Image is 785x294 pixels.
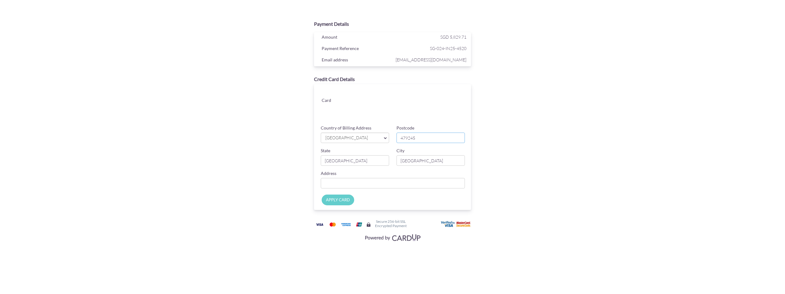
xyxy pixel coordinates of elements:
[321,125,371,131] label: Country of Billing Address
[313,221,326,228] img: Visa
[360,104,412,115] iframe: Secure card expiration date input frame
[366,222,371,227] img: Secure lock
[321,133,389,143] a: [GEOGRAPHIC_DATA]
[353,221,365,228] img: Union Pay
[317,56,394,65] div: Email address
[321,170,336,176] label: Address
[394,56,466,64] span: [EMAIL_ADDRESS][DOMAIN_NAME]
[317,96,355,106] div: Card
[317,33,394,42] div: Amount
[317,44,394,54] div: Payment Reference
[325,135,379,141] span: [GEOGRAPHIC_DATA]
[396,148,404,154] label: City
[413,104,465,115] iframe: Secure card security code input frame
[314,21,471,28] div: Payment Details
[322,195,354,205] input: APPLY CARD
[327,221,339,228] img: Mastercard
[362,232,423,243] img: Visa, Mastercard
[314,76,471,83] div: Credit Card Details
[441,221,472,228] img: User card
[321,148,330,154] label: State
[440,34,466,40] span: SGD 5,829.71
[375,219,407,227] h6: Secure 256-bit SSL Encrypted Payment
[360,90,465,101] iframe: Secure card number input frame
[396,125,414,131] label: Postcode
[394,44,466,52] span: SG-024-IN25-4520
[340,221,352,228] img: American Express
